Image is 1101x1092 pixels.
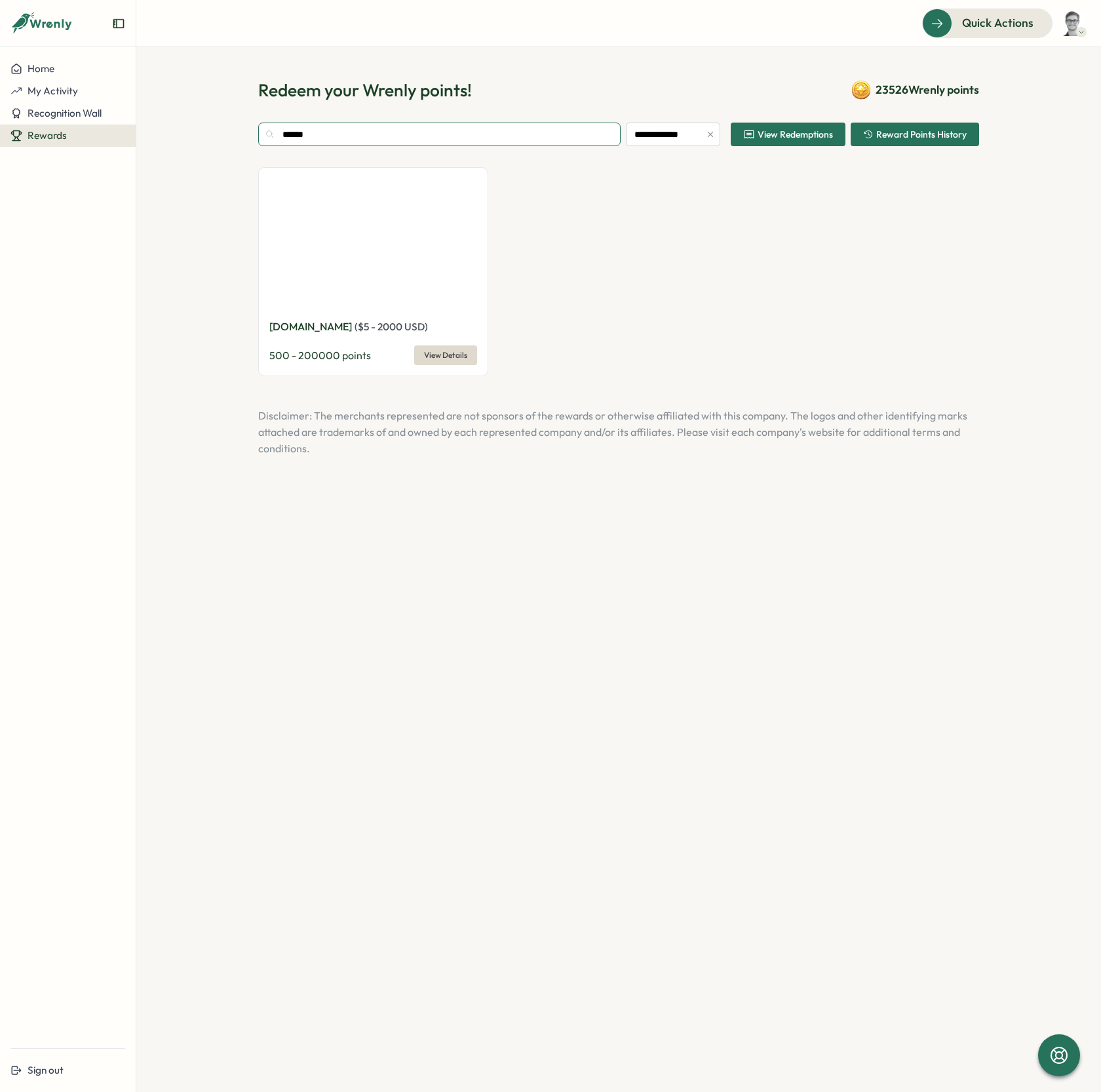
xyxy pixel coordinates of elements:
[355,321,428,333] span: ( $ 5 - 2000 USD )
[28,129,67,142] span: Rewards
[269,178,477,308] img: Amazon.com
[414,345,477,365] button: View Details
[28,62,54,75] span: Home
[876,81,979,98] span: 23526 Wrenly points
[258,79,472,102] h1: Redeem your Wrenly points!
[28,107,102,119] span: Recognition Wall
[424,346,467,364] span: View Details
[269,349,371,362] span: 500 - 200000 points
[758,130,833,139] span: View Redemptions
[876,130,967,139] span: Reward Points History
[258,408,979,456] p: Disclaimer: The merchants represented are not sponsors of the rewards or otherwise affiliated wit...
[922,9,1053,37] button: Quick Actions
[28,1064,64,1076] span: Sign out
[28,85,78,97] span: My Activity
[851,123,979,146] button: Reward Points History
[269,319,352,335] p: [DOMAIN_NAME]
[1060,11,1085,36] img: Colin Perepelken
[962,14,1033,31] span: Quick Actions
[731,123,845,146] button: View Redemptions
[112,17,125,30] button: Expand sidebar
